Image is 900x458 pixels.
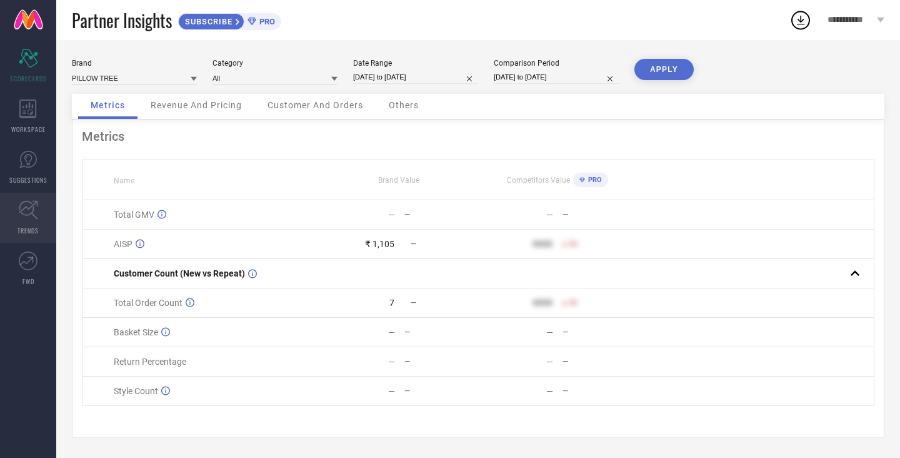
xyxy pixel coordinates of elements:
[11,125,46,134] span: WORKSPACE
[404,210,477,219] div: —
[532,298,552,308] div: 9999
[151,100,242,110] span: Revenue And Pricing
[114,357,186,367] span: Return Percentage
[507,176,570,185] span: Competitors Value
[178,10,281,30] a: SUBSCRIBEPRO
[82,129,874,144] div: Metrics
[91,100,125,110] span: Metrics
[494,59,619,68] div: Comparison Period
[389,100,419,110] span: Others
[546,357,553,367] div: —
[585,176,602,184] span: PRO
[388,386,395,396] div: —
[562,210,636,219] div: —
[569,298,577,307] span: 50
[634,59,694,80] button: APPLY
[114,327,158,337] span: Basket Size
[9,175,47,185] span: SUGGESTIONS
[378,176,419,185] span: Brand Value
[546,386,553,396] div: —
[267,100,363,110] span: Customer And Orders
[404,387,477,395] div: —
[494,71,619,84] input: Select comparison period
[114,298,182,308] span: Total Order Count
[10,74,47,83] span: SCORECARDS
[546,210,553,220] div: —
[212,59,337,68] div: Category
[72,8,172,33] span: Partner Insights
[389,298,394,308] div: 7
[179,17,236,26] span: SUBSCRIBE
[562,328,636,337] div: —
[569,240,577,248] span: 50
[411,240,416,248] span: —
[546,327,553,337] div: —
[388,210,395,220] div: —
[562,357,636,366] div: —
[532,239,552,249] div: 9999
[114,268,245,278] span: Customer Count (New vs Repeat)
[114,386,158,396] span: Style Count
[388,327,395,337] div: —
[789,9,812,31] div: Open download list
[256,17,275,26] span: PRO
[72,59,197,68] div: Brand
[17,226,39,235] span: TRENDS
[562,387,636,395] div: —
[404,357,477,366] div: —
[353,59,478,68] div: Date Range
[353,71,478,84] input: Select date range
[365,239,394,249] div: ₹ 1,105
[22,277,34,286] span: FWD
[114,176,134,185] span: Name
[114,210,154,220] span: Total GMV
[411,298,416,307] span: —
[388,357,395,367] div: —
[114,239,132,249] span: AISP
[404,328,477,337] div: —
